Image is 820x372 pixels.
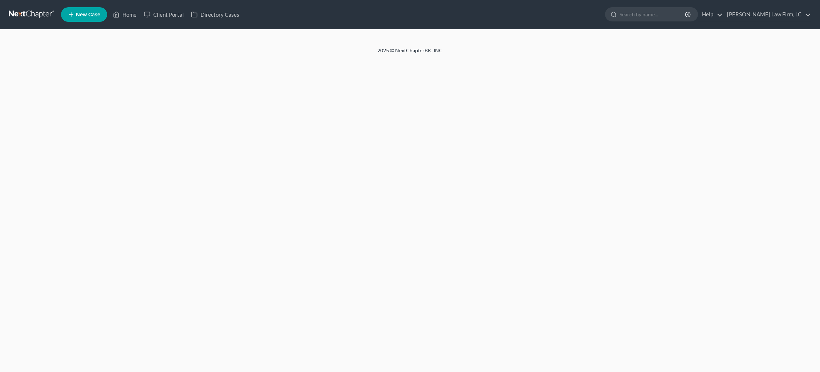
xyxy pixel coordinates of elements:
span: New Case [76,12,100,17]
div: 2025 © NextChapterBK, INC [203,47,617,60]
a: Directory Cases [187,8,243,21]
a: [PERSON_NAME] Law Firm, LC [723,8,811,21]
a: Client Portal [140,8,187,21]
a: Help [698,8,723,21]
input: Search by name... [620,8,686,21]
a: Home [109,8,140,21]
